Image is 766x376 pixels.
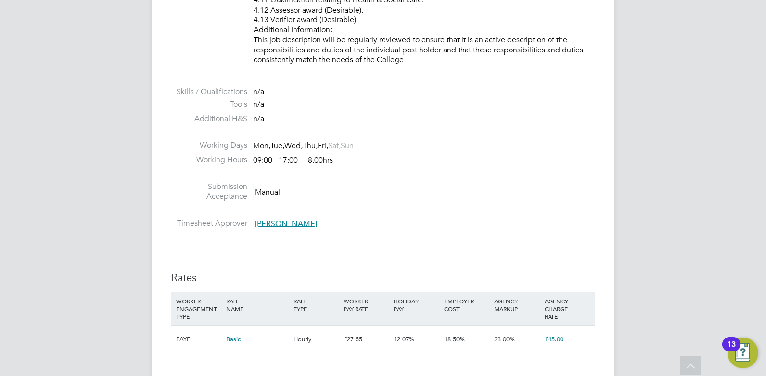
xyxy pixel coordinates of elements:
[174,292,224,325] div: WORKER ENGAGEMENT TYPE
[494,335,515,343] span: 23.00%
[328,141,341,150] span: Sat,
[444,335,465,343] span: 18.50%
[291,326,341,353] div: Hourly
[171,100,247,110] label: Tools
[171,87,247,97] label: Skills / Qualifications
[270,141,284,150] span: Tue,
[253,114,264,124] span: n/a
[341,326,391,353] div: £27.55
[542,292,592,325] div: AGENCY CHARGE RATE
[253,87,264,97] span: n/a
[174,326,224,353] div: PAYE
[253,141,270,150] span: Mon,
[291,292,341,317] div: RATE TYPE
[284,141,303,150] span: Wed,
[253,155,333,165] div: 09:00 - 17:00
[492,292,542,317] div: AGENCY MARKUP
[318,141,328,150] span: Fri,
[545,335,563,343] span: £45.00
[255,187,280,197] span: Manual
[171,140,247,150] label: Working Days
[442,292,492,317] div: EMPLOYER COST
[253,100,264,109] span: n/a
[727,344,736,357] div: 13
[224,292,291,317] div: RATE NAME
[171,114,247,124] label: Additional H&S
[341,141,354,150] span: Sun
[341,292,391,317] div: WORKER PAY RATE
[171,271,595,285] h3: Rates
[303,155,333,165] span: 8.00hrs
[171,182,247,202] label: Submission Acceptance
[303,141,318,150] span: Thu,
[394,335,414,343] span: 12.07%
[255,219,317,228] span: [PERSON_NAME]
[226,335,241,343] span: Basic
[171,155,247,165] label: Working Hours
[391,292,441,317] div: HOLIDAY PAY
[728,338,758,368] button: Open Resource Center, 13 new notifications
[171,218,247,228] label: Timesheet Approver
